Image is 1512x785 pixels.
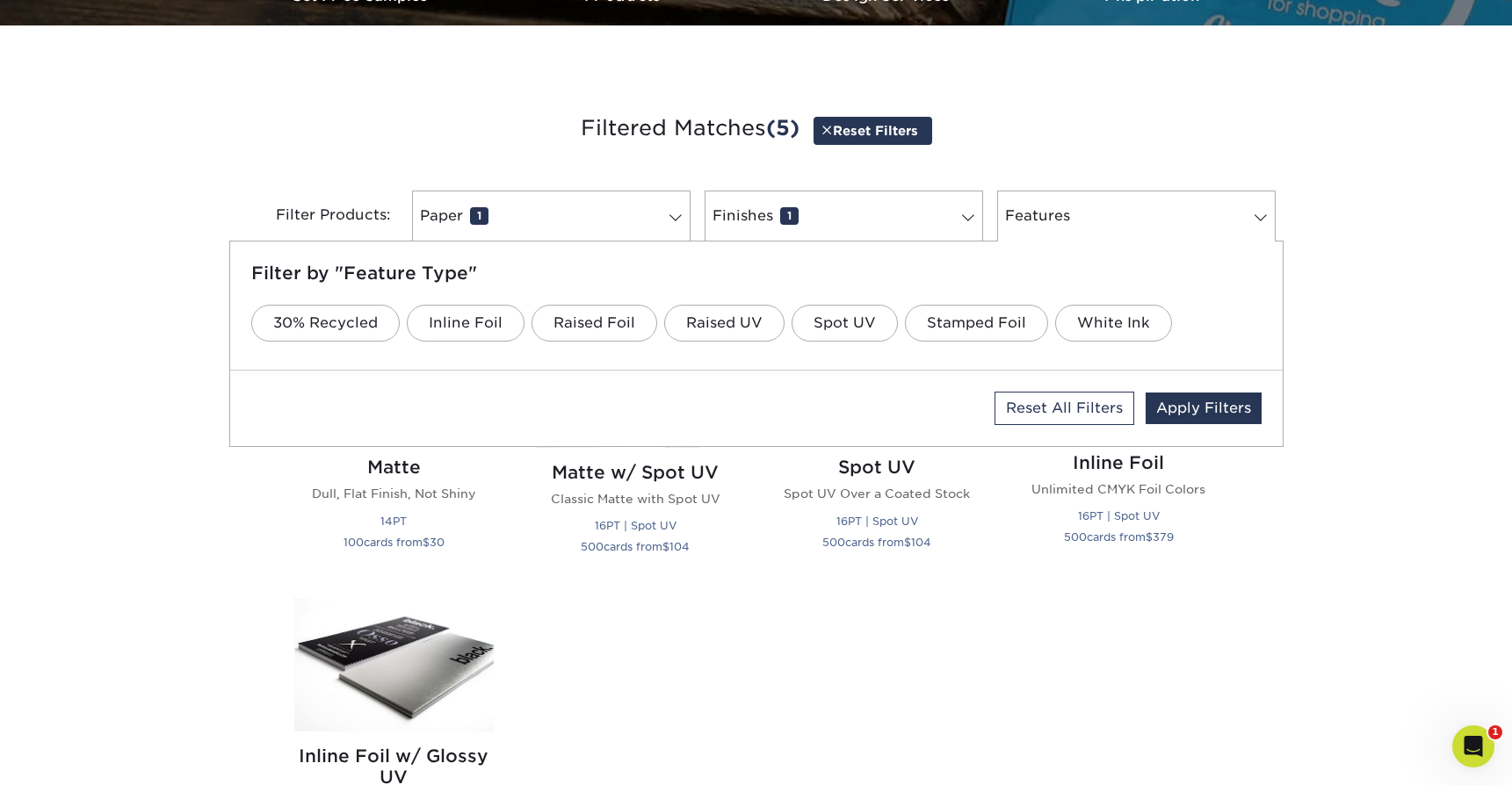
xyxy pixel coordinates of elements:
a: Features [997,191,1276,241]
span: (5) [766,115,799,140]
a: Reset Filters [814,117,932,144]
a: Raised Foil [532,305,657,342]
a: Finishes1 [705,191,983,241]
h2: Spot UV [778,457,977,478]
span: 104 [669,540,690,553]
a: Reset All Filters [995,392,1134,425]
a: 30% Recycled [251,305,400,342]
small: 14PT [380,515,407,528]
span: $ [423,536,430,549]
small: 16PT | Spot UV [1078,509,1160,522]
p: Classic Matte with Spot UV [536,490,735,508]
p: Dull, Flat Finish, Not Shiny [294,485,494,502]
span: 104 [911,536,931,549]
span: 1 [780,207,799,225]
span: 100 [344,536,364,549]
iframe: Intercom live chat [1452,725,1494,767]
h2: Matte w/ Spot UV [536,462,735,483]
a: Raised UV [664,305,785,342]
span: 500 [822,536,845,549]
span: 500 [1064,530,1087,544]
span: 30 [430,536,445,549]
a: Paper1 [412,191,691,241]
span: 379 [1153,530,1174,544]
h2: Matte [294,457,494,478]
p: Unlimited CMYK Foil Colors [1019,480,1219,498]
p: Spot UV Over a Coated Stock [778,485,977,502]
a: Inline Foil [407,305,524,342]
a: White Ink [1055,305,1172,342]
h3: Filtered Matches [242,89,1270,169]
span: 500 [581,540,604,553]
small: 16PT | Spot UV [595,519,676,532]
img: Inline Foil w/ Glossy UV Postcards [294,599,494,731]
h5: Filter by "Feature Type" [251,263,1262,284]
div: Filter Products: [229,191,405,241]
span: $ [1146,530,1153,544]
small: cards from [1064,530,1174,544]
span: $ [662,540,669,553]
small: cards from [344,536,445,549]
span: 1 [1488,725,1502,739]
span: $ [904,536,911,549]
small: cards from [581,540,690,553]
small: cards from [822,536,931,549]
span: 1 [470,207,488,225]
a: Spot UV [792,305,898,342]
h2: Inline Foil [1019,452,1219,473]
a: Apply Filters [1146,392,1262,424]
small: 16PT | Spot UV [836,515,918,528]
a: Stamped Foil [905,305,1048,342]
